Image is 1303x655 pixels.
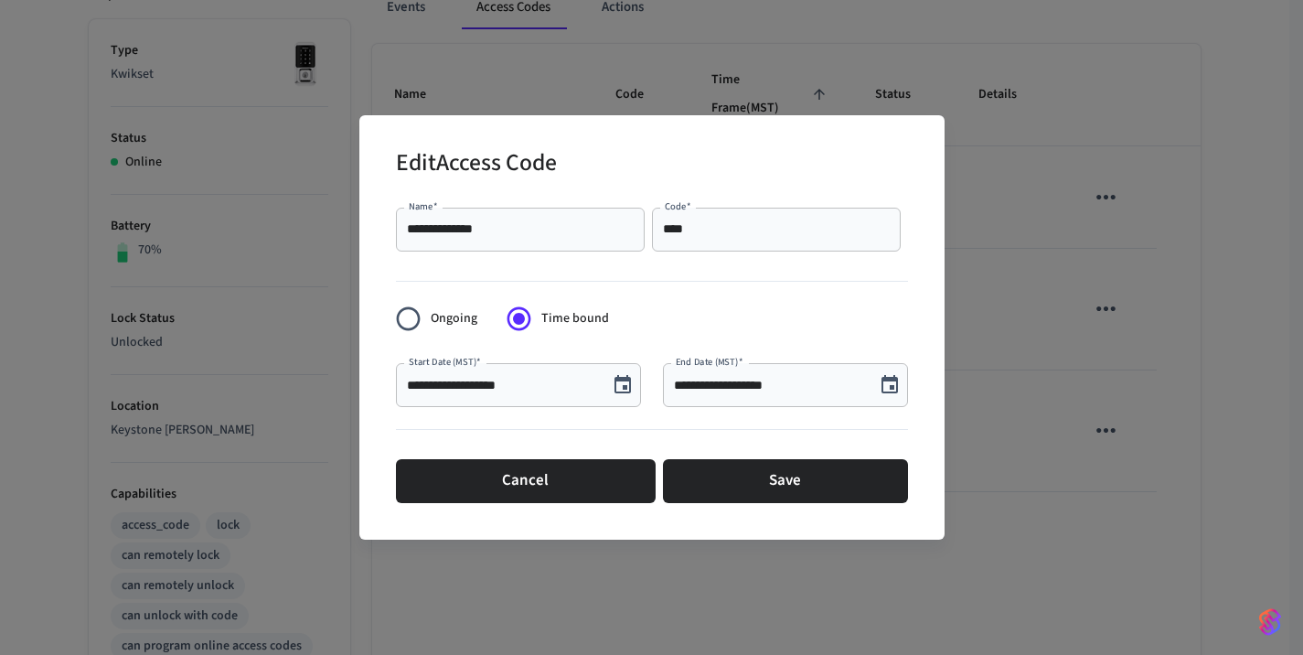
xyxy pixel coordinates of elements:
[1259,607,1281,637] img: SeamLogoGradient.69752ec5.svg
[676,355,743,369] label: End Date (MST)
[604,367,641,403] button: Choose date, selected date is Aug 18, 2025
[396,459,656,503] button: Cancel
[409,355,481,369] label: Start Date (MST)
[541,309,609,328] span: Time bound
[409,199,438,213] label: Name
[871,367,908,403] button: Choose date, selected date is Aug 20, 2025
[663,459,908,503] button: Save
[665,199,691,213] label: Code
[396,137,557,193] h2: Edit Access Code
[431,309,477,328] span: Ongoing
